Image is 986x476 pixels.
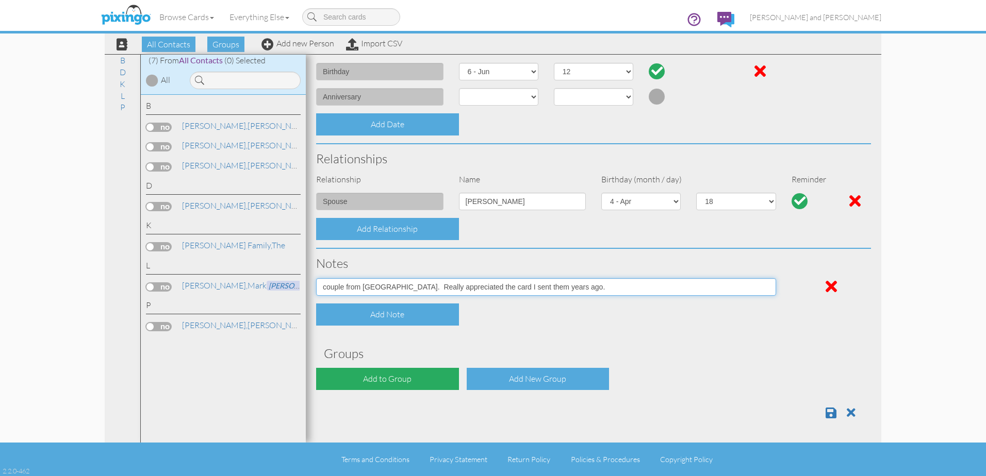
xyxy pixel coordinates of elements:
span: [PERSON_NAME], [182,121,248,131]
input: Search cards [302,8,400,26]
span: Groups [207,37,244,52]
span: All Contacts [142,37,195,52]
span: [PERSON_NAME], [182,140,248,150]
a: Policies & Procedures [571,455,640,464]
a: Add new Person [261,38,334,48]
a: Copyright Policy [660,455,713,464]
span: [PERSON_NAME], [182,200,248,211]
a: [PERSON_NAME] and [PERSON_NAME] [181,199,394,212]
span: [PERSON_NAME], [182,280,248,291]
div: K [146,219,301,234]
a: Privacy Statement [430,455,487,464]
div: All [161,74,170,86]
div: B [146,100,301,115]
div: Add Note [316,303,459,326]
a: Mark [181,279,342,292]
a: [PERSON_NAME] and [PERSON_NAME] [181,120,394,132]
h3: Notes [316,257,871,270]
div: P [146,299,301,314]
a: [PERSON_NAME] and [PERSON_NAME] [742,4,889,30]
div: Add Date [316,113,459,135]
a: Import CSV [346,38,402,48]
span: [PERSON_NAME], Inc [267,281,341,291]
input: (e.g. Friend, Daughter) [316,193,443,210]
div: Reminder [784,174,831,185]
span: [PERSON_NAME] and [PERSON_NAME] [750,13,881,22]
a: B [115,54,130,66]
div: Birthday (month / day) [594,174,784,185]
div: (7) From [141,55,306,66]
a: [PERSON_NAME] [181,159,313,172]
a: P [115,101,130,113]
div: Relationship [308,174,451,185]
img: comments.svg [717,12,734,27]
span: (0) Selected [224,55,266,65]
span: [PERSON_NAME], [182,160,248,171]
span: [PERSON_NAME] Family, [182,240,272,250]
div: Add to Group [316,368,459,390]
a: L [116,90,130,102]
div: Add New Group [467,368,610,390]
a: [PERSON_NAME] [181,319,313,331]
a: D [114,66,131,78]
div: 2.2.0-462 [3,466,29,475]
a: [PERSON_NAME] and [PERSON_NAME] [181,139,482,151]
div: L [146,260,301,275]
a: K [114,78,130,90]
span: All Contacts [179,55,223,65]
div: Name [451,174,594,185]
h3: Relationships [316,152,871,165]
a: Terms and Conditions [341,455,409,464]
h3: Groups [324,347,863,360]
div: Add Relationship [316,218,459,240]
div: D [146,180,301,195]
img: pixingo logo [98,3,153,28]
a: Return Policy [507,455,550,464]
a: The [181,239,286,251]
a: Browse Cards [152,4,222,30]
a: Everything Else [222,4,297,30]
span: [PERSON_NAME], [182,320,248,330]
